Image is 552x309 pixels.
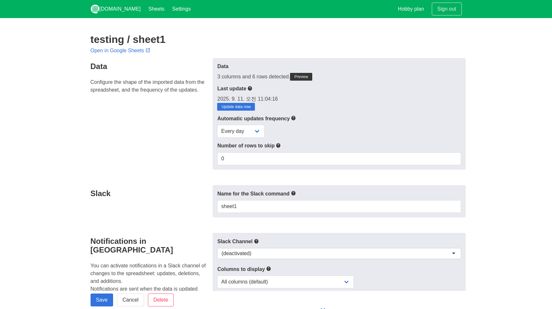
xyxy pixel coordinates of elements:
h4: Data [91,62,209,71]
label: Slack Channel [217,237,461,245]
div: 3 columns and 6 rows detected. [217,73,461,81]
h2: testing / sheet1 [91,34,462,45]
div: (deactivated) [221,250,251,257]
p: You can activate notifications in a Slack channel of changes to the spreadsheet: updates, deletio... [91,262,209,301]
label: Automatic updates frequency [217,115,461,123]
a: Preview [290,73,312,81]
label: Last update [217,85,461,93]
input: Text input [217,200,461,213]
a: Update data now [217,103,255,111]
label: Number of rows to skip [217,142,461,150]
p: Configure the shape of the imported data from the spreadsheet, and the frequency of the updates. [91,78,209,94]
label: Name for the Slack command [217,190,461,198]
a: Open in Google Sheets [91,48,152,53]
img: logo_v2_white.png [91,5,100,14]
h4: Slack [91,189,209,198]
input: Save [91,294,113,306]
span: 2025. 9. 11. 오전 11:04:16 [217,96,278,102]
h4: Notifications in [GEOGRAPHIC_DATA] [91,237,209,254]
a: Cancel [117,294,144,306]
label: Data [217,63,461,70]
label: Columns to display [217,265,461,273]
a: Sign out [432,3,462,15]
input: Delete [148,294,174,306]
